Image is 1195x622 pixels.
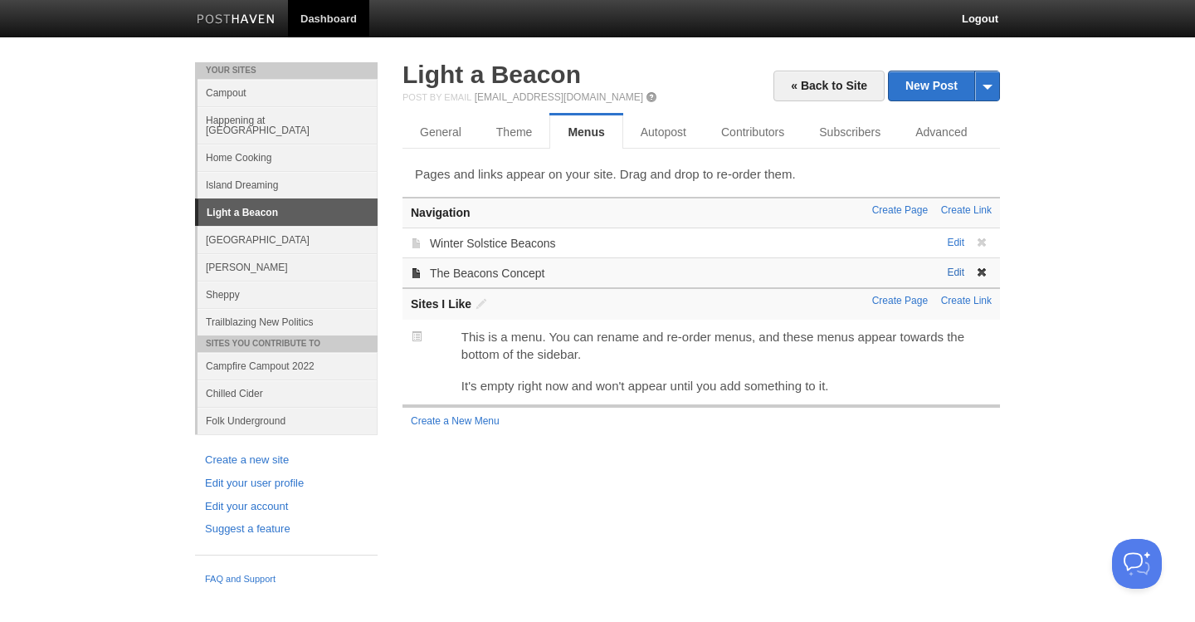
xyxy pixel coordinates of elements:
[198,407,378,434] a: Folk Underground
[198,226,378,253] a: [GEOGRAPHIC_DATA]
[411,297,992,311] h3: Sites I Like
[623,115,704,149] a: Autopost
[872,204,928,216] a: Create Page
[479,115,550,149] a: Theme
[205,521,368,538] a: Suggest a feature
[947,237,964,248] a: Edit
[872,295,928,306] a: Create Page
[430,237,556,250] a: Winter Solstice Beacons
[1112,539,1162,589] iframe: Help Scout Beacon - Open
[195,62,378,79] li: Your Sites
[198,144,378,171] a: Home Cooking
[198,253,378,281] a: [PERSON_NAME]
[461,328,992,363] p: This is a menu. You can rename and re-order menus, and these menus appear towards the bottom of t...
[205,452,368,469] a: Create a new site
[461,377,992,394] p: It's empty right now and won't appear until you add something to it.
[802,115,898,149] a: Subscribers
[198,281,378,308] a: Sheppy
[198,380,378,407] a: Chilled Cider
[402,61,581,88] a: Light a Beacon
[198,106,378,144] a: Happening at [GEOGRAPHIC_DATA]
[205,475,368,492] a: Edit your user profile
[773,71,885,101] a: « Back to Site
[704,115,802,149] a: Contributors
[198,79,378,106] a: Campout
[195,335,378,352] li: Sites You Contribute To
[941,295,992,306] a: Create Link
[198,352,378,380] a: Campfire Campout 2022
[411,207,992,219] h3: Navigation
[205,572,368,587] a: FAQ and Support
[898,115,984,149] a: Advanced
[430,267,545,280] a: The Beacons Concept
[549,115,622,149] a: Menus
[889,71,999,100] a: New Post
[415,165,988,183] p: Pages and links appear on your site. Drag and drop to re-order them.
[198,199,378,226] a: Light a Beacon
[198,171,378,198] a: Island Dreaming
[475,91,643,103] a: [EMAIL_ADDRESS][DOMAIN_NAME]
[402,115,479,149] a: General
[197,14,276,27] img: Posthaven-bar
[941,204,992,216] a: Create Link
[411,415,500,427] a: Create a New Menu
[205,498,368,516] a: Edit your account
[402,92,471,102] span: Post by Email
[947,267,964,278] a: Edit
[198,308,378,335] a: Trailblazing New Politics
